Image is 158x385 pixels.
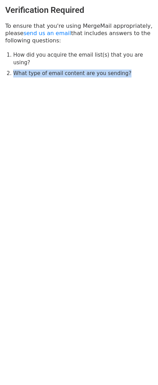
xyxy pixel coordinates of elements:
[13,69,153,77] li: What type of email content are you sending?
[123,352,158,385] iframe: Chat Widget
[5,22,153,44] p: To ensure that you're using MergeMail appropriately, please that includes answers to the followin...
[5,5,153,15] h3: Verification Required
[13,51,153,67] li: How did you acquire the email list(s) that you are using?
[23,30,71,36] a: send us an email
